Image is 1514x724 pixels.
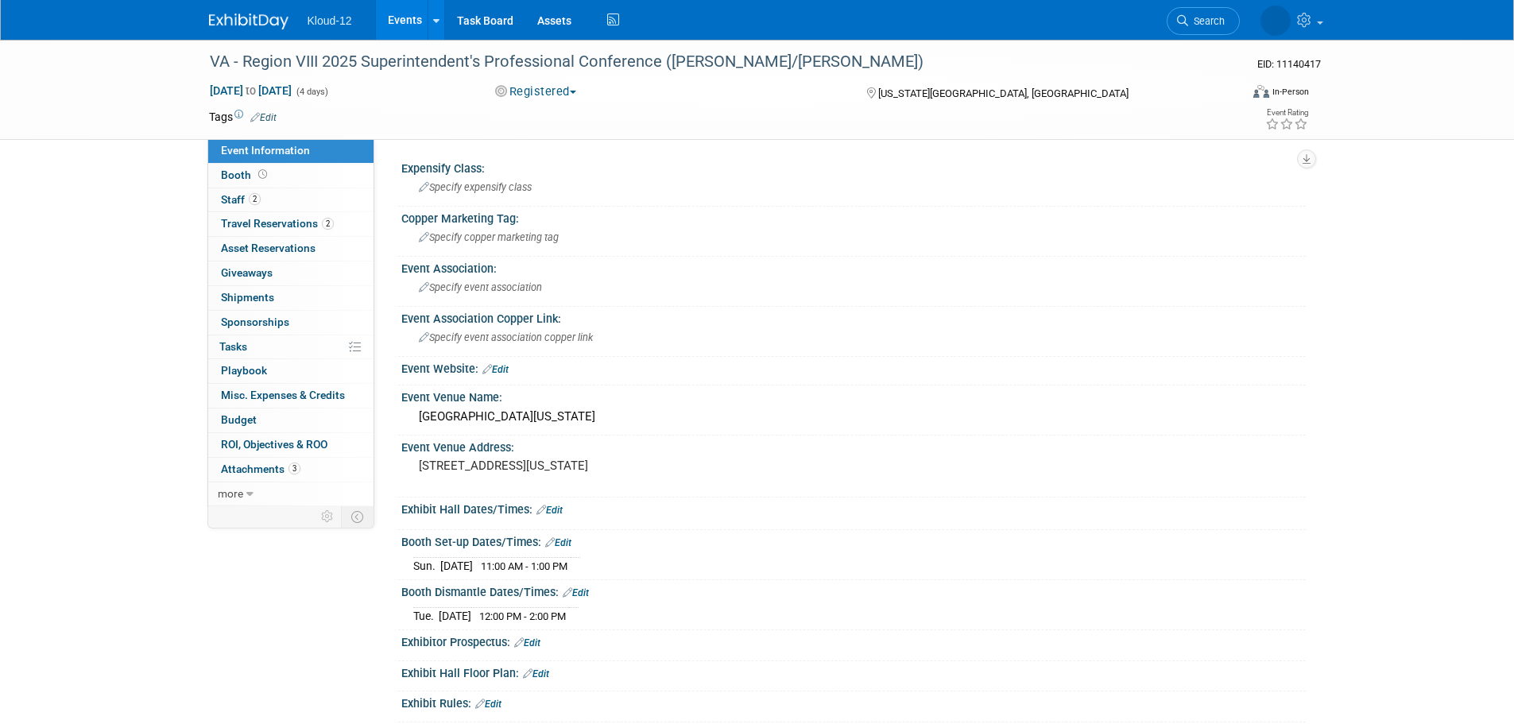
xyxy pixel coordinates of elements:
div: Exhibitor Prospectus: [401,630,1306,651]
div: Exhibit Hall Floor Plan: [401,661,1306,682]
div: Event Website: [401,357,1306,377]
a: Budget [208,408,374,432]
a: Playbook [208,359,374,383]
span: Kloud-12 [308,14,352,27]
div: Event Association: [401,257,1306,277]
div: Booth Set-up Dates/Times: [401,530,1306,551]
div: Copper Marketing Tag: [401,207,1306,226]
a: Attachments3 [208,458,374,482]
span: Shipments [221,291,274,304]
td: [DATE] [439,607,471,624]
div: Event Venue Name: [401,385,1306,405]
a: Search [1167,7,1240,35]
a: Tasks [208,335,374,359]
span: Asset Reservations [221,242,316,254]
a: Staff2 [208,188,374,212]
img: ExhibitDay [209,14,288,29]
img: Format-Inperson.png [1253,85,1269,98]
a: Event Information [208,139,374,163]
td: [DATE] [440,557,473,574]
span: Travel Reservations [221,217,334,230]
td: Tags [209,109,277,125]
img: Kelli Martines [1260,6,1291,36]
a: Giveaways [208,261,374,285]
div: Event Format [1146,83,1310,106]
div: Exhibit Hall Dates/Times: [401,498,1306,518]
a: Edit [514,637,540,649]
span: Search [1188,15,1225,27]
td: Sun. [413,557,440,574]
span: ROI, Objectives & ROO [221,438,327,451]
button: Registered [490,83,583,100]
span: to [243,84,258,97]
a: Edit [482,364,509,375]
td: Tue. [413,607,439,624]
a: Shipments [208,286,374,310]
span: Booth not reserved yet [255,168,270,180]
a: Sponsorships [208,311,374,335]
span: [DATE] [DATE] [209,83,292,98]
span: Booth [221,168,270,181]
div: [GEOGRAPHIC_DATA][US_STATE] [413,405,1294,429]
pre: [STREET_ADDRESS][US_STATE] [419,459,761,473]
a: Booth [208,164,374,188]
a: Asset Reservations [208,237,374,261]
a: Edit [250,112,277,123]
span: [US_STATE][GEOGRAPHIC_DATA], [GEOGRAPHIC_DATA] [878,87,1129,99]
td: Toggle Event Tabs [341,506,374,527]
a: more [208,482,374,506]
a: Edit [536,505,563,516]
span: Specify copper marketing tag [419,231,559,243]
div: Expensify Class: [401,157,1306,176]
div: In-Person [1272,86,1309,98]
span: 3 [288,463,300,474]
span: Specify expensify class [419,181,532,193]
a: Edit [475,699,501,710]
span: Event ID: 11140417 [1257,58,1321,70]
span: 11:00 AM - 1:00 PM [481,560,567,572]
span: 2 [322,218,334,230]
div: Exhibit Rules: [401,691,1306,712]
span: Playbook [221,364,267,377]
span: 12:00 PM - 2:00 PM [479,610,566,622]
div: Event Rating [1265,109,1308,117]
span: Sponsorships [221,316,289,328]
a: Edit [563,587,589,598]
a: Misc. Expenses & Credits [208,384,374,408]
span: Specify event association copper link [419,331,593,343]
span: Staff [221,193,261,206]
td: Personalize Event Tab Strip [314,506,342,527]
span: more [218,487,243,500]
div: Event Venue Address: [401,436,1306,455]
span: Misc. Expenses & Credits [221,389,345,401]
a: Edit [523,668,549,679]
a: ROI, Objectives & ROO [208,433,374,457]
div: Booth Dismantle Dates/Times: [401,580,1306,601]
div: VA - Region VIII 2025 Superintendent's Professional Conference ([PERSON_NAME]/[PERSON_NAME]) [204,48,1216,76]
span: Attachments [221,463,300,475]
span: Specify event association [419,281,542,293]
span: Tasks [219,340,247,353]
span: Giveaways [221,266,273,279]
span: 2 [249,193,261,205]
span: (4 days) [295,87,328,97]
span: Budget [221,413,257,426]
a: Edit [545,537,571,548]
a: Travel Reservations2 [208,212,374,236]
div: Event Association Copper Link: [401,307,1306,327]
span: Event Information [221,144,310,157]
